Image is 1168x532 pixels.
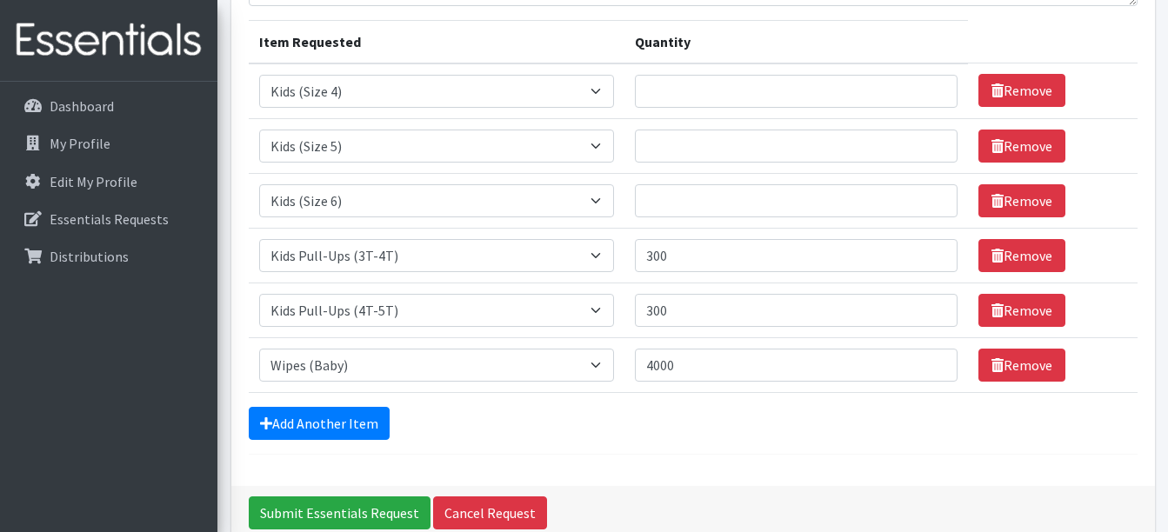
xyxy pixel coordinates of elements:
[978,130,1065,163] a: Remove
[978,294,1065,327] a: Remove
[624,20,968,63] th: Quantity
[978,349,1065,382] a: Remove
[50,173,137,190] p: Edit My Profile
[50,135,110,152] p: My Profile
[50,210,169,228] p: Essentials Requests
[7,164,210,199] a: Edit My Profile
[249,407,390,440] a: Add Another Item
[7,126,210,161] a: My Profile
[50,248,129,265] p: Distributions
[7,11,210,70] img: HumanEssentials
[978,74,1065,107] a: Remove
[433,496,547,529] a: Cancel Request
[7,239,210,274] a: Distributions
[978,184,1065,217] a: Remove
[7,89,210,123] a: Dashboard
[50,97,114,115] p: Dashboard
[978,239,1065,272] a: Remove
[249,496,430,529] input: Submit Essentials Request
[249,20,624,63] th: Item Requested
[7,202,210,236] a: Essentials Requests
